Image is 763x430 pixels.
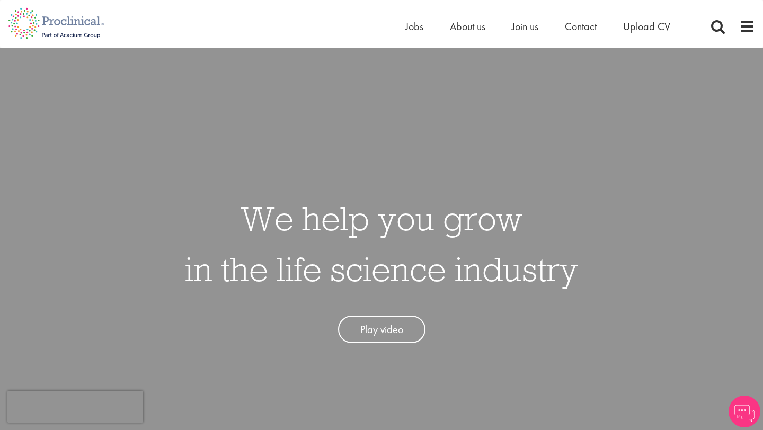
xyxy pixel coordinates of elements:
[185,193,578,294] h1: We help you grow in the life science industry
[512,20,538,33] a: Join us
[565,20,597,33] a: Contact
[623,20,670,33] a: Upload CV
[338,316,425,344] a: Play video
[729,396,760,427] img: Chatbot
[450,20,485,33] a: About us
[405,20,423,33] a: Jobs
